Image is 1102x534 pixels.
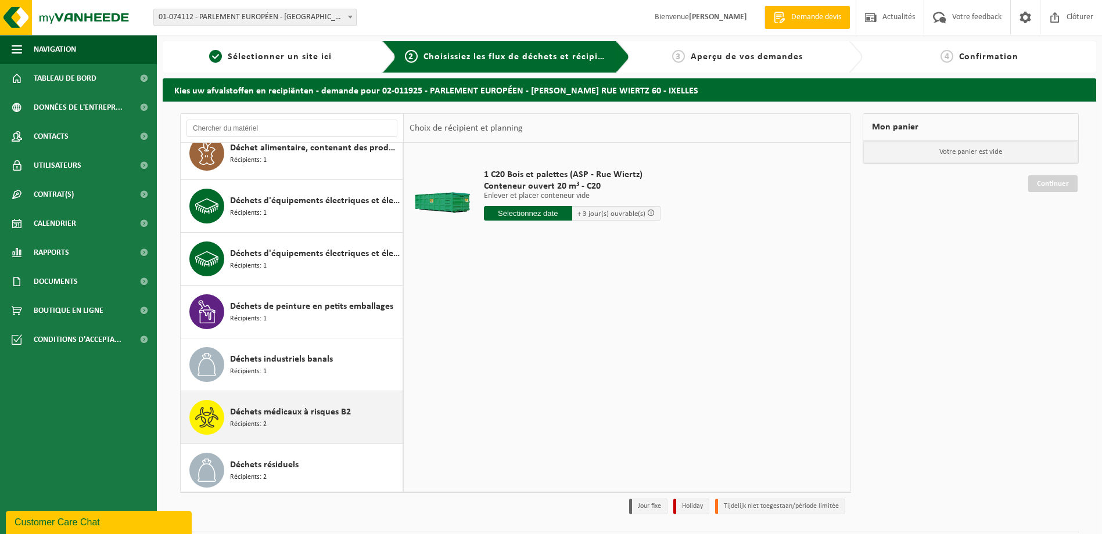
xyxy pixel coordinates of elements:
span: Récipients: 1 [230,155,267,166]
span: Déchets médicaux à risques B2 [230,405,351,419]
span: Déchets industriels banals [230,352,333,366]
a: Demande devis [764,6,850,29]
span: 01-074112 - PARLEMENT EUROPÉEN - LUXEMBOURG [153,9,357,26]
span: Données de l'entrepr... [34,93,123,122]
button: Déchet alimentaire, contenant des produits d'origine animale, non emballé, catégorie 3 Récipients: 1 [181,127,403,180]
button: Déchets d'équipements électriques et électroniques - Sans tubes cathodiques Récipients: 1 [181,233,403,286]
span: Conditions d'accepta... [34,325,121,354]
p: Enlever et placer conteneur vide [484,192,661,200]
li: Jour fixe [629,499,667,514]
li: Holiday [673,499,709,514]
span: Confirmation [959,52,1018,62]
h2: Kies uw afvalstoffen en recipiënten - demande pour 02-011925 - PARLEMENT EUROPÉEN - [PERSON_NAME]... [163,78,1096,101]
button: Déchets médicaux à risques B2 Récipients: 2 [181,391,403,444]
span: Récipients: 1 [230,208,267,219]
span: Navigation [34,35,76,64]
span: Calendrier [34,209,76,238]
span: Conteneur ouvert 20 m³ - C20 [484,181,661,192]
span: Choisissiez les flux de déchets et récipients [423,52,617,62]
span: Utilisateurs [34,151,81,180]
a: Continuer [1028,175,1078,192]
span: Rapports [34,238,69,267]
span: Tableau de bord [34,64,96,93]
span: 01-074112 - PARLEMENT EUROPÉEN - LUXEMBOURG [154,9,356,26]
span: Récipients: 1 [230,261,267,272]
span: Documents [34,267,78,296]
a: 1Sélectionner un site ici [168,50,373,64]
span: Déchet alimentaire, contenant des produits d'origine animale, non emballé, catégorie 3 [230,141,400,155]
span: Contrat(s) [34,180,74,209]
span: 4 [941,50,953,63]
p: Votre panier est vide [863,141,1078,163]
span: Demande devis [788,12,844,23]
span: + 3 jour(s) ouvrable(s) [577,210,645,218]
span: Récipients: 1 [230,366,267,377]
input: Sélectionnez date [484,206,572,221]
button: Déchets résiduels Récipients: 2 [181,444,403,497]
span: Aperçu de vos demandes [691,52,803,62]
button: Déchets industriels banals Récipients: 1 [181,338,403,391]
li: Tijdelijk niet toegestaan/période limitée [715,499,845,514]
span: Récipients: 2 [230,419,267,430]
span: 1 [209,50,222,63]
span: Déchets résiduels [230,458,299,472]
input: Chercher du matériel [186,120,397,137]
div: Mon panier [863,113,1079,141]
span: Déchets d'équipements électriques et électroniques - Sans tubes cathodiques [230,247,400,261]
span: 1 C20 Bois et palettes (ASP - Rue Wiertz) [484,169,661,181]
span: Contacts [34,122,69,151]
span: Sélectionner un site ici [228,52,332,62]
span: Récipients: 1 [230,313,267,324]
button: Déchets de peinture en petits emballages Récipients: 1 [181,286,403,338]
iframe: chat widget [6,508,194,534]
span: Déchets de peinture en petits emballages [230,300,393,313]
strong: [PERSON_NAME] [689,13,747,21]
span: Déchets d'équipements électriques et électroniques - produits blancs (ménagers) [230,194,400,208]
span: Boutique en ligne [34,296,103,325]
div: Choix de récipient et planning [404,114,529,143]
button: Déchets d'équipements électriques et électroniques - produits blancs (ménagers) Récipients: 1 [181,180,403,233]
span: 2 [405,50,418,63]
span: Récipients: 2 [230,472,267,483]
span: 3 [672,50,685,63]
